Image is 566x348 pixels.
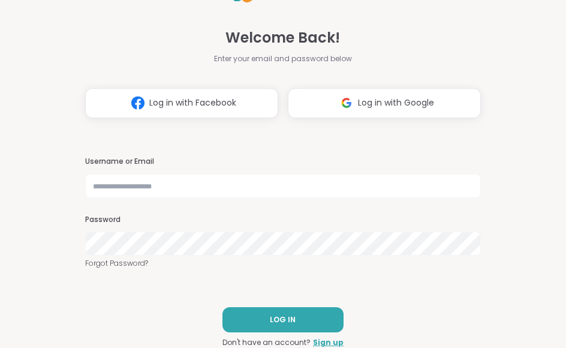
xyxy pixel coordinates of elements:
a: Forgot Password? [85,258,481,269]
span: LOG IN [270,314,296,325]
button: Log in with Google [288,88,481,118]
a: Sign up [313,337,344,348]
img: ShareWell Logomark [127,92,149,114]
button: Log in with Facebook [85,88,278,118]
span: Don't have an account? [222,337,311,348]
span: Enter your email and password below [214,53,352,64]
span: Welcome Back! [225,27,340,49]
span: Log in with Facebook [149,97,236,109]
button: LOG IN [222,307,344,332]
h3: Password [85,215,481,225]
span: Log in with Google [358,97,434,109]
h3: Username or Email [85,157,481,167]
img: ShareWell Logomark [335,92,358,114]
